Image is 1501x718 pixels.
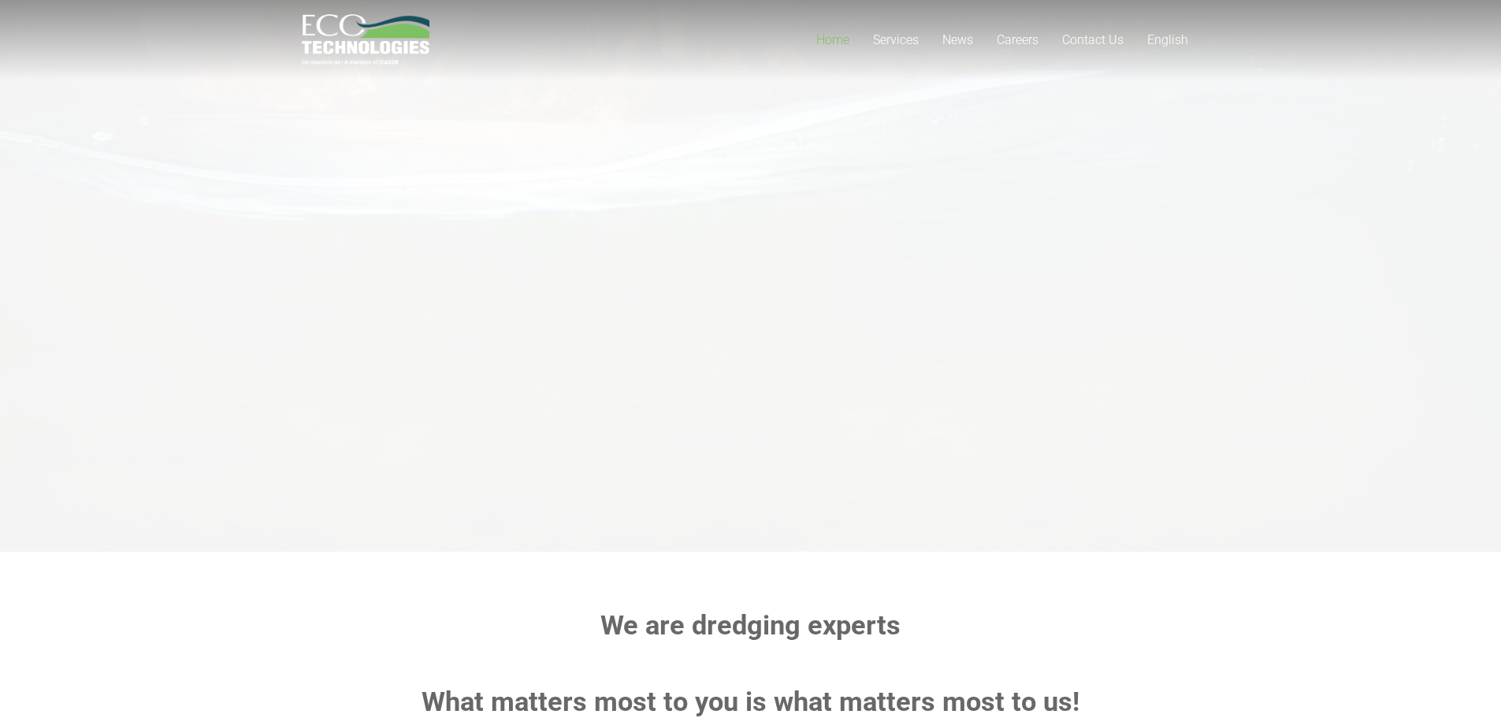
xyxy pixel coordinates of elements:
rs-layer: Most [863,325,1075,396]
rs-layer: what [766,325,855,366]
rs-layer: matters [765,355,857,396]
rs-layer: Natural resources. Project timelines. Professional relationships. [506,293,1002,309]
strong: What matters most to you is what matters most to us! [422,686,1079,717]
span: Services [873,32,919,47]
span: Contact Us [1062,32,1124,47]
span: English [1147,32,1188,47]
span: Home [816,32,849,47]
span: News [942,32,973,47]
strong: We are dredging experts [600,609,901,641]
span: Careers [997,32,1038,47]
a: logo_EcoTech_ASDR_RGB [302,14,430,65]
rs-layer: Protect [432,326,765,396]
